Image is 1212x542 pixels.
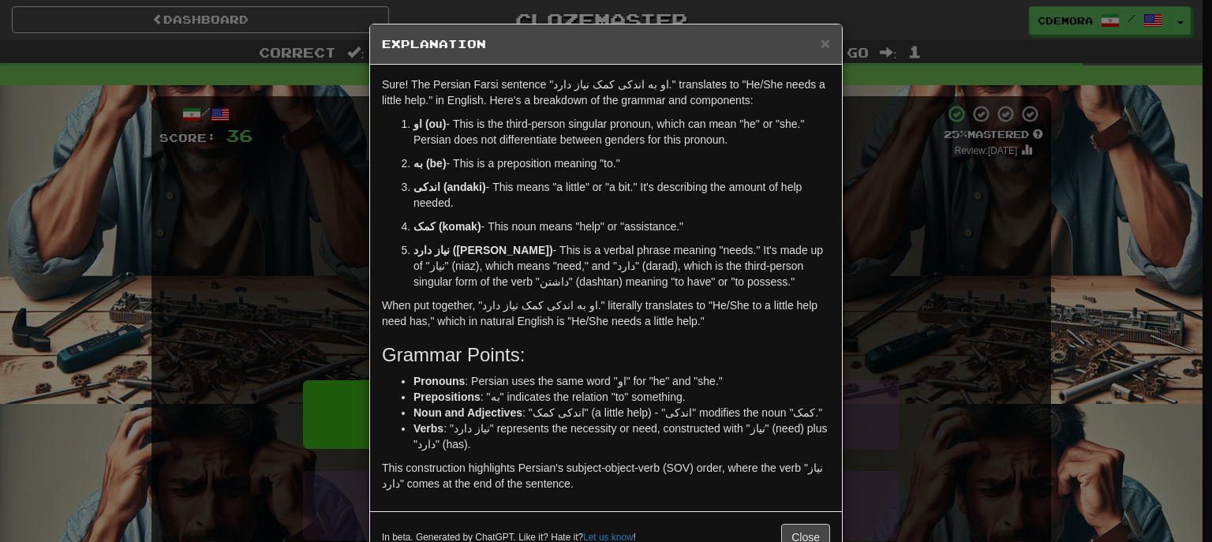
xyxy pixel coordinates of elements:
[382,77,830,108] p: Sure! The Persian Farsi sentence "او به اندکی کمک نیاز دارد." translates to "He/She needs a littl...
[413,389,830,405] li: : "به" indicates the relation "to" something.
[413,391,481,403] strong: Prepositions
[413,219,830,234] p: - This noun means "help" or "assistance."
[413,157,447,170] strong: به (be)
[382,36,830,52] h5: Explanation
[413,181,486,193] strong: اندکی (andaki)
[413,375,465,387] strong: Pronouns
[413,373,830,389] li: : Persian uses the same word "او" for "he" and "she."
[382,460,830,492] p: This construction highlights Persian's subject-object-verb (SOV) order, where the verb "نیاز دارد...
[821,34,830,52] span: ×
[382,297,830,329] p: When put together, "او به اندکی کمک نیاز دارد." literally translates to "He/She to a little help ...
[382,345,830,365] h3: Grammar Points:
[413,422,443,435] strong: Verbs
[413,242,830,290] p: - This is a verbal phrase meaning "needs." It's made up of "نیاز" (niaz), which means "need," and...
[821,35,830,51] button: Close
[413,179,830,211] p: - This means "a little" or "a bit." It's describing the amount of help needed.
[413,118,446,130] strong: او (ou)
[413,220,481,233] strong: کمک (komak)
[413,405,830,421] li: : "اندکی کمک" (a little help) - "اندکی" modifies the noun "کمک."
[413,155,830,171] p: - This is a preposition meaning "to."
[413,116,830,148] p: - This is the third-person singular pronoun, which can mean "he" or "she." Persian does not diffe...
[413,244,553,256] strong: نیاز دارد ([PERSON_NAME])
[413,406,522,419] strong: Noun and Adjectives
[413,421,830,452] li: : "نیاز دارد" represents the necessity or need, constructed with "نیاز" (need) plus "دارد" (has).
